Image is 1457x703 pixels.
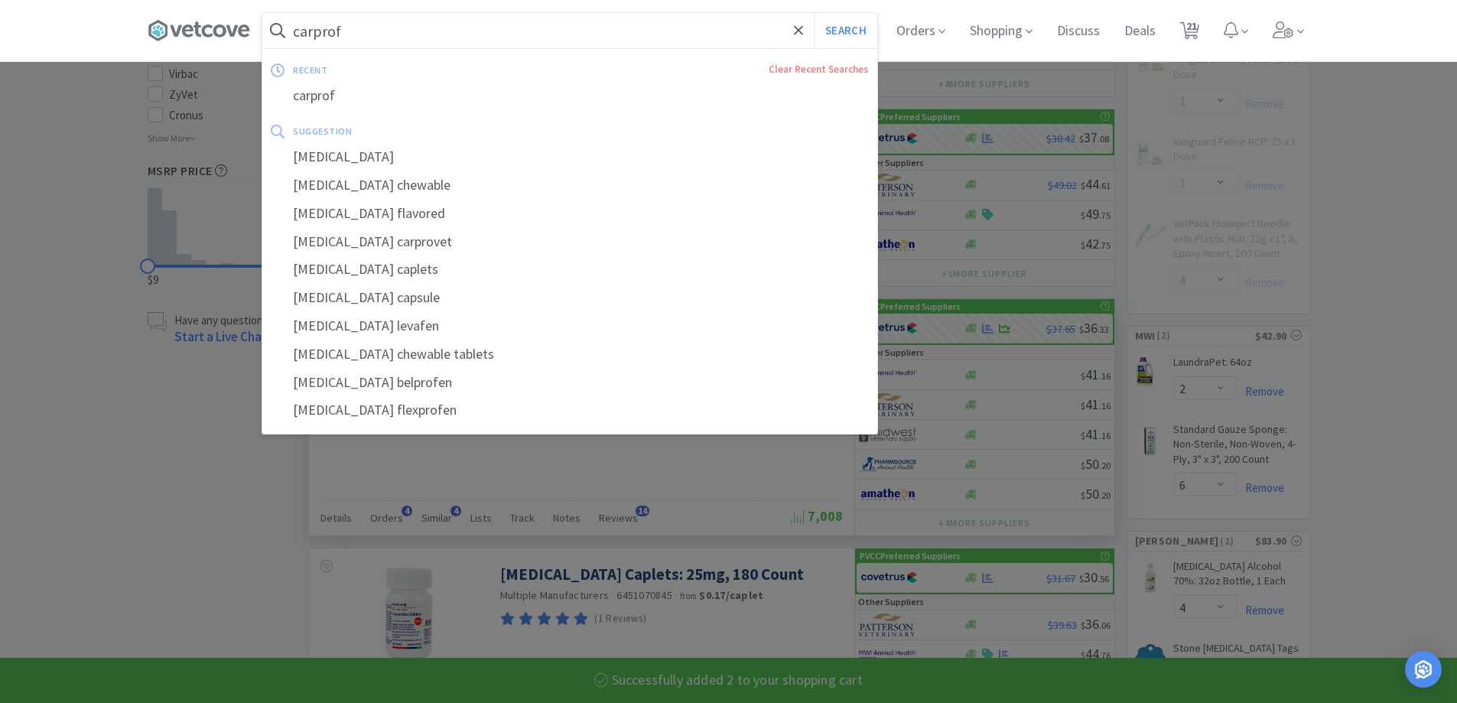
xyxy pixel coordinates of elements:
div: [MEDICAL_DATA] chewable tablets [262,340,877,369]
div: [MEDICAL_DATA] chewable [262,171,877,200]
div: Open Intercom Messenger [1405,651,1442,688]
a: Discuss [1051,24,1106,38]
a: Clear Recent Searches [769,63,868,76]
div: suggestion [293,119,610,143]
div: carprof [262,82,877,110]
div: [MEDICAL_DATA] flexprofen [262,396,877,425]
div: [MEDICAL_DATA] caplets [262,255,877,284]
a: Deals [1118,24,1162,38]
button: Search [814,13,877,48]
div: [MEDICAL_DATA] levafen [262,312,877,340]
input: Search by item, sku, manufacturer, ingredient, size... [262,13,877,48]
a: 21 [1174,26,1205,40]
div: recent [293,58,548,82]
div: [MEDICAL_DATA] carprovet [262,228,877,256]
div: [MEDICAL_DATA] belprofen [262,369,877,397]
div: [MEDICAL_DATA] [262,143,877,171]
div: [MEDICAL_DATA] flavored [262,200,877,228]
div: [MEDICAL_DATA] capsule [262,284,877,312]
